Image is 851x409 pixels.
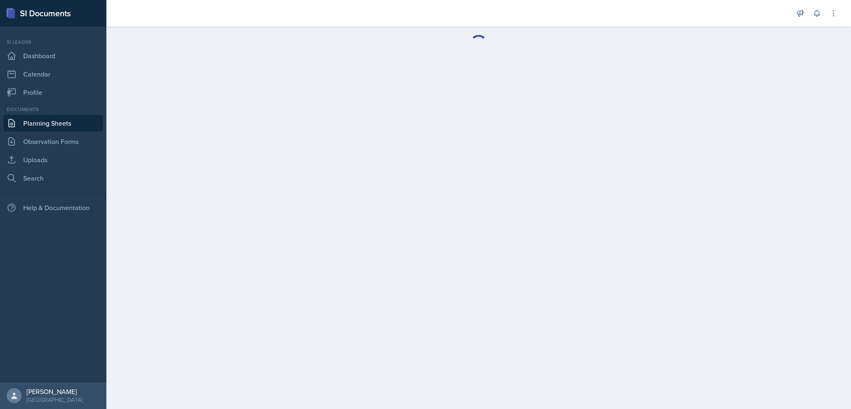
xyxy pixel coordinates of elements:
[3,47,103,64] a: Dashboard
[3,170,103,186] a: Search
[27,387,83,396] div: [PERSON_NAME]
[3,38,103,46] div: Si leader
[3,115,103,131] a: Planning Sheets
[3,151,103,168] a: Uploads
[3,84,103,101] a: Profile
[3,106,103,113] div: Documents
[3,199,103,216] div: Help & Documentation
[3,133,103,150] a: Observation Forms
[27,396,83,404] div: [GEOGRAPHIC_DATA]
[3,66,103,82] a: Calendar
